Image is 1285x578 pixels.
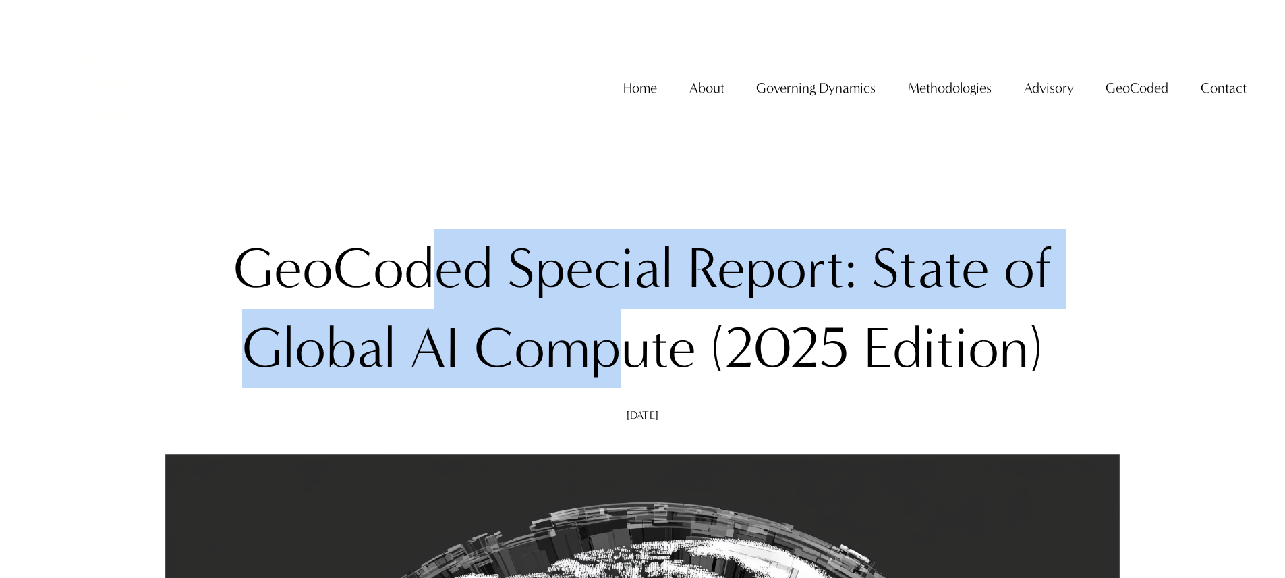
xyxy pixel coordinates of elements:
a: folder dropdown [908,74,992,102]
span: Methodologies [908,76,992,101]
img: Christopher Sanchez &amp; Co. [38,26,163,150]
span: Governing Dynamics [756,76,876,101]
a: folder dropdown [756,74,876,102]
h1: GeoCoded Special Report: State of Global AI Compute (2025 Edition) [165,229,1120,389]
span: Advisory [1024,76,1074,101]
span: [DATE] [627,409,658,421]
span: About [689,76,724,101]
a: folder dropdown [689,74,724,102]
span: GeoCoded [1106,76,1168,101]
a: folder dropdown [1024,74,1074,102]
a: Home [623,74,657,102]
a: folder dropdown [1106,74,1168,102]
span: Contact [1201,76,1247,101]
a: folder dropdown [1201,74,1247,102]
